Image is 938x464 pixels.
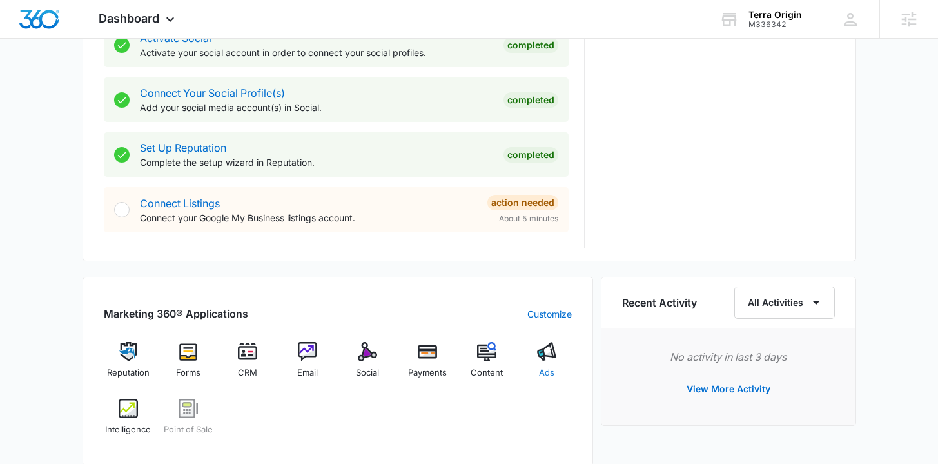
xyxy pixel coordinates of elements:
a: Forms [163,342,213,388]
p: No activity in last 3 days [622,349,835,365]
p: Activate your social account in order to connect your social profiles. [140,46,493,59]
a: Social [343,342,393,388]
span: Ads [539,367,554,379]
p: Complete the setup wizard in Reputation. [140,156,493,169]
a: Connect Your Social Profile(s) [140,86,285,99]
a: CRM [223,342,273,388]
span: Reputation [107,367,150,379]
p: Add your social media account(s) in Social. [140,101,493,114]
a: Payments [402,342,452,388]
span: Content [471,367,503,379]
div: account name [748,10,802,20]
div: Completed [503,147,558,163]
span: CRM [238,367,257,379]
span: Social [356,367,379,379]
button: View More Activity [674,374,783,405]
span: Intelligence [105,423,151,436]
a: Content [462,342,512,388]
span: About 5 minutes [499,213,558,225]
a: Set Up Reputation [140,141,226,154]
div: Action Needed [487,195,558,210]
a: Customize [527,307,572,321]
span: Point of Sale [164,423,213,436]
a: Ads [522,342,572,388]
h6: Recent Activity [622,295,697,310]
p: Connect your Google My Business listings account. [140,211,477,225]
span: Dashboard [99,12,159,25]
a: Reputation [104,342,153,388]
span: Forms [176,367,200,379]
span: Payments [408,367,447,379]
div: Completed [503,37,558,53]
a: Connect Listings [140,197,220,210]
span: Email [297,367,318,379]
div: Completed [503,92,558,108]
h2: Marketing 360® Applications [104,306,248,321]
a: Point of Sale [163,399,213,445]
a: Email [283,342,333,388]
button: All Activities [734,287,835,319]
div: account id [748,20,802,29]
a: Intelligence [104,399,153,445]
